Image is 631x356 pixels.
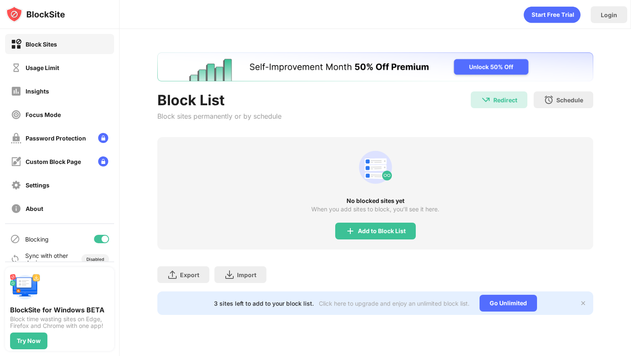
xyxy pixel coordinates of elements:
[86,257,104,262] div: Disabled
[180,271,199,278] div: Export
[98,156,108,166] img: lock-menu.svg
[26,88,49,95] div: Insights
[26,135,86,142] div: Password Protection
[26,205,43,212] div: About
[355,147,396,187] div: animation
[237,271,256,278] div: Import
[98,133,108,143] img: lock-menu.svg
[157,91,282,109] div: Block List
[10,316,109,329] div: Block time wasting sites on Edge, Firefox and Chrome with one app!
[11,133,21,143] img: password-protection-off.svg
[26,64,59,71] div: Usage Limit
[10,234,20,244] img: blocking-icon.svg
[580,300,587,307] img: x-button.svg
[10,306,109,314] div: BlockSite for Windows BETA
[157,197,593,204] div: No blocked sites yet
[311,206,439,213] div: When you add sites to block, you’ll see it here.
[358,228,406,234] div: Add to Block List
[601,11,617,18] div: Login
[11,203,21,214] img: about-off.svg
[11,109,21,120] img: focus-off.svg
[524,6,581,23] div: animation
[493,96,517,104] div: Redirect
[25,252,68,266] div: Sync with other devices
[26,111,61,118] div: Focus Mode
[26,41,57,48] div: Block Sites
[319,300,469,307] div: Click here to upgrade and enjoy an unlimited block list.
[11,156,21,167] img: customize-block-page-off.svg
[157,112,282,120] div: Block sites permanently or by schedule
[25,236,49,243] div: Blocking
[26,158,81,165] div: Custom Block Page
[11,86,21,96] img: insights-off.svg
[11,39,21,49] img: block-on.svg
[157,52,593,81] iframe: Banner
[556,96,583,104] div: Schedule
[10,254,20,264] img: sync-icon.svg
[17,338,41,344] div: Try Now
[26,182,50,189] div: Settings
[480,295,537,312] div: Go Unlimited
[6,6,65,23] img: logo-blocksite.svg
[214,300,314,307] div: 3 sites left to add to your block list.
[11,180,21,190] img: settings-off.svg
[11,62,21,73] img: time-usage-off.svg
[10,272,40,302] img: push-desktop.svg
